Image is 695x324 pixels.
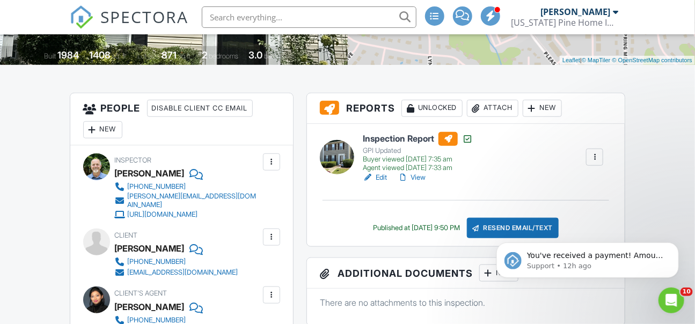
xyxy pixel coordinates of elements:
[115,209,261,220] a: [URL][DOMAIN_NAME]
[202,6,416,28] input: Search everything...
[209,52,238,60] span: bedrooms
[248,49,262,61] div: 3.0
[115,165,185,181] div: [PERSON_NAME]
[115,192,261,209] a: [PERSON_NAME][EMAIL_ADDRESS][DOMAIN_NAME]
[363,146,473,155] div: GPI Updated
[202,49,207,61] div: 2
[115,289,167,297] span: Client's Agent
[612,57,692,63] a: © OpenStreetMap contributors
[115,267,238,278] a: [EMAIL_ADDRESS][DOMAIN_NAME]
[162,49,177,61] div: 871
[137,52,160,60] span: Lot Size
[562,57,580,63] a: Leaflet
[467,100,518,117] div: Attach
[115,256,238,267] a: [PHONE_NUMBER]
[89,49,111,61] div: 1408
[320,297,612,308] p: There are no attachments to this inspection.
[83,121,122,138] div: New
[307,93,625,124] h3: Reports
[264,52,295,60] span: bathrooms
[44,52,56,60] span: Built
[147,100,253,117] div: Disable Client CC Email
[681,288,693,296] span: 10
[374,224,460,232] div: Published at [DATE] 9:50 PM
[128,210,198,219] div: [URL][DOMAIN_NAME]
[128,268,238,277] div: [EMAIL_ADDRESS][DOMAIN_NAME]
[659,288,684,313] iframe: Intercom live chat
[363,172,387,183] a: Edit
[363,164,473,172] div: Agent viewed [DATE] 7:33 am
[115,240,185,256] div: [PERSON_NAME]
[70,14,189,37] a: SPECTORA
[479,264,518,282] div: New
[398,172,426,183] a: View
[101,5,189,28] span: SPECTORA
[541,6,611,17] div: [PERSON_NAME]
[57,49,79,61] div: 1984
[467,218,559,238] div: Resend Email/Text
[523,100,562,117] div: New
[363,132,473,146] h6: Inspection Report
[128,192,261,209] div: [PERSON_NAME][EMAIL_ADDRESS][DOMAIN_NAME]
[582,57,611,63] a: © MapTiler
[511,17,619,28] div: Georgia Pine Home Inspections
[128,182,186,191] div: [PHONE_NUMBER]
[363,132,473,173] a: Inspection Report GPI Updated Buyer viewed [DATE] 7:35 am Agent viewed [DATE] 7:33 am
[112,52,127,60] span: sq. ft.
[115,181,261,192] a: [PHONE_NUMBER]
[70,5,93,29] img: The Best Home Inspection Software - Spectora
[401,100,463,117] div: Unlocked
[115,231,138,239] span: Client
[115,299,185,315] a: [PERSON_NAME]
[363,155,473,164] div: Buyer viewed [DATE] 7:35 am
[480,220,695,295] iframe: Intercom notifications message
[128,257,186,266] div: [PHONE_NUMBER]
[178,52,192,60] span: sq.ft.
[70,93,294,145] h3: People
[307,258,625,289] h3: Additional Documents
[115,156,152,164] span: Inspector
[560,56,695,65] div: |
